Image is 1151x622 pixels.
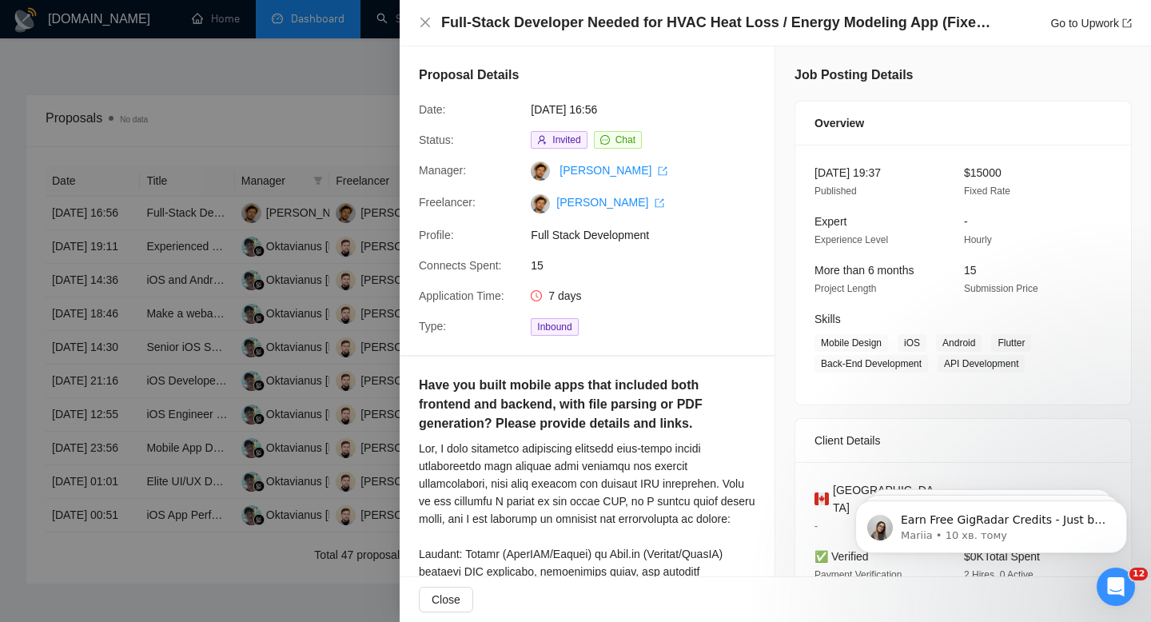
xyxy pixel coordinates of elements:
[655,198,664,208] span: export
[432,591,460,608] span: Close
[814,355,928,373] span: Back-End Development
[615,134,635,146] span: Chat
[419,229,454,241] span: Profile:
[419,587,473,612] button: Close
[814,185,857,197] span: Published
[1050,17,1132,30] a: Go to Upworkexport
[814,419,1112,462] div: Client Details
[548,289,581,302] span: 7 days
[560,164,667,177] a: [PERSON_NAME] export
[531,318,578,336] span: Inbound
[419,164,466,177] span: Manager:
[419,103,445,116] span: Date:
[795,66,913,85] h5: Job Posting Details
[814,490,829,508] img: 🇨🇦
[556,196,664,209] a: [PERSON_NAME] export
[419,259,502,272] span: Connects Spent:
[814,313,841,325] span: Skills
[814,569,902,580] span: Payment Verification
[1129,568,1148,580] span: 12
[419,376,705,433] h5: Have you built mobile apps that included both frontend and backend, with file parsing or PDF gene...
[419,134,454,146] span: Status:
[419,66,519,85] h5: Proposal Details
[991,334,1031,352] span: Flutter
[814,550,869,563] span: ✅ Verified
[531,194,550,213] img: c109zO6h9-LP0nK3izNY7Sl_nlpu4rFwcSb7R8quFpUWDQM7zqv_1jxflb0AC3HLb7
[1122,18,1132,28] span: export
[531,290,542,301] span: clock-circle
[814,215,846,228] span: Expert
[419,16,432,29] span: close
[814,234,888,245] span: Experience Level
[658,166,667,176] span: export
[898,334,926,352] span: iOS
[531,257,771,274] span: 15
[964,283,1038,294] span: Submission Price
[814,520,818,532] span: -
[814,166,881,179] span: [DATE] 19:37
[419,16,432,30] button: Close
[600,135,610,145] span: message
[964,264,977,277] span: 15
[552,134,580,146] span: Invited
[964,234,992,245] span: Hourly
[531,226,771,244] span: Full Stack Development
[814,114,864,132] span: Overview
[419,320,446,333] span: Type:
[531,101,771,118] span: [DATE] 16:56
[964,166,1002,179] span: $15000
[419,196,476,209] span: Freelancer:
[936,334,982,352] span: Android
[964,215,968,228] span: -
[1097,568,1135,606] iframe: Intercom live chat
[938,355,1025,373] span: API Development
[419,289,504,302] span: Application Time:
[814,334,888,352] span: Mobile Design
[814,283,876,294] span: Project Length
[964,185,1010,197] span: Fixed Rate
[537,135,547,145] span: user-add
[831,467,1151,579] iframe: Intercom notifications повідомлення
[814,264,914,277] span: More than 6 months
[441,13,993,33] h4: Full-Stack Developer Needed for HVAC Heat Loss / Energy Modeling App (Fixed price or ongoing PPuse)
